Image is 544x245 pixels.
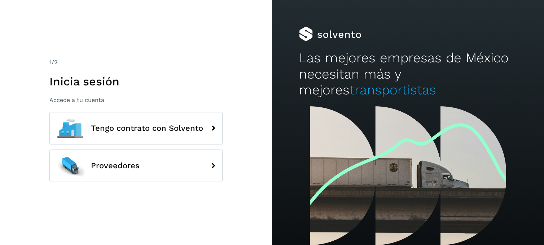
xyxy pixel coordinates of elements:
[49,150,223,182] button: Proveedores
[49,97,223,103] p: Accede a tu cuenta
[49,75,223,88] h1: Inicia sesión
[49,112,223,144] button: Tengo contrato con Solvento
[299,50,517,98] h2: Las mejores empresas de México necesitan más y mejores
[49,59,52,66] span: 1
[91,161,140,170] span: Proveedores
[91,124,203,133] span: Tengo contrato con Solvento
[350,82,436,98] span: transportistas
[49,58,223,67] div: /2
